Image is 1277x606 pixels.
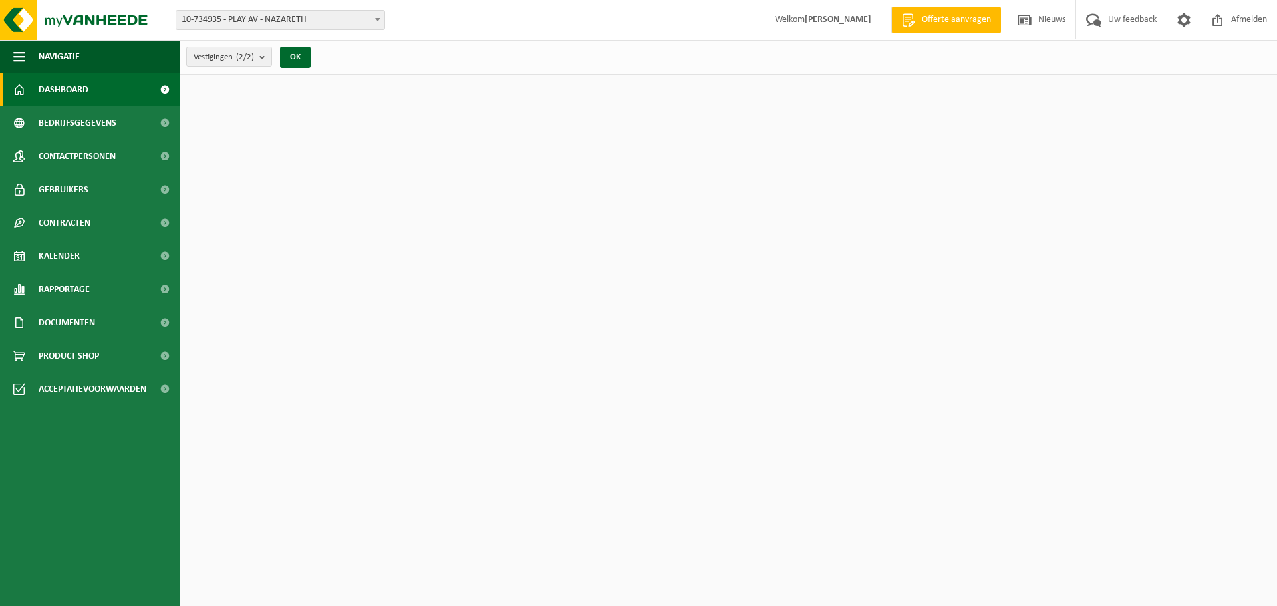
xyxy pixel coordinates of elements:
[39,40,80,73] span: Navigatie
[919,13,994,27] span: Offerte aanvragen
[176,11,384,29] span: 10-734935 - PLAY AV - NAZARETH
[39,373,146,406] span: Acceptatievoorwaarden
[176,10,385,30] span: 10-734935 - PLAY AV - NAZARETH
[280,47,311,68] button: OK
[891,7,1001,33] a: Offerte aanvragen
[39,273,90,306] span: Rapportage
[39,73,88,106] span: Dashboard
[186,47,272,67] button: Vestigingen(2/2)
[39,206,90,239] span: Contracten
[39,106,116,140] span: Bedrijfsgegevens
[39,173,88,206] span: Gebruikers
[39,306,95,339] span: Documenten
[39,339,99,373] span: Product Shop
[805,15,871,25] strong: [PERSON_NAME]
[236,53,254,61] count: (2/2)
[39,239,80,273] span: Kalender
[194,47,254,67] span: Vestigingen
[39,140,116,173] span: Contactpersonen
